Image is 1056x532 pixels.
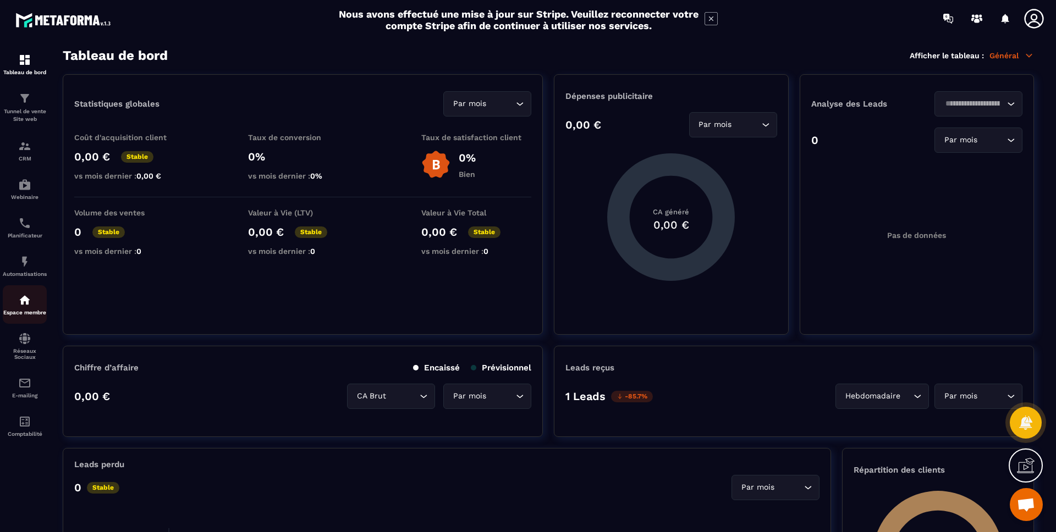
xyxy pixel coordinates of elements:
h3: Tableau de bord [63,48,168,63]
span: CA Brut [354,390,388,402]
p: vs mois dernier : [248,247,358,256]
a: automationsautomationsWebinaire [3,170,47,208]
p: Statistiques globales [74,99,159,109]
span: 0 [136,247,141,256]
input: Search for option [980,390,1004,402]
p: Stable [468,226,501,238]
p: vs mois dernier : [248,171,358,180]
input: Search for option [903,390,911,402]
img: logo [15,10,114,30]
div: Search for option [443,384,531,409]
p: Espace membre [3,309,47,315]
p: Encaissé [413,363,460,373]
p: vs mois dernier : [421,247,531,256]
a: automationsautomationsEspace membre [3,285,47,324]
p: 0 [811,134,818,147]
img: b-badge-o.b3b20ee6.svg [421,150,450,179]
a: schedulerschedulerPlanificateur [3,208,47,247]
p: Planificateur [3,232,47,239]
span: Par mois [696,119,734,131]
p: Prévisionnel [471,363,531,373]
a: social-networksocial-networkRéseaux Sociaux [3,324,47,368]
p: Automatisations [3,271,47,277]
p: Stable [92,226,125,238]
img: formation [18,140,31,153]
p: Leads reçus [565,363,614,373]
p: Stable [121,151,153,163]
p: 0 [74,481,81,494]
p: 0,00 € [565,118,601,131]
img: automations [18,178,31,191]
p: Répartition des clients [854,465,1022,475]
a: formationformationCRM [3,131,47,170]
p: 0,00 € [421,225,457,239]
a: formationformationTableau de bord [3,45,47,84]
p: 0% [459,151,476,164]
p: Dépenses publicitaire [565,91,777,101]
p: Afficher le tableau : [910,51,984,60]
p: CRM [3,156,47,162]
p: Volume des ventes [74,208,184,217]
span: 0% [310,171,322,180]
a: automationsautomationsAutomatisations [3,247,47,285]
p: Tableau de bord [3,69,47,75]
input: Search for option [488,98,513,110]
p: 0,00 € [74,390,110,403]
a: formationformationTunnel de vente Site web [3,84,47,131]
p: vs mois dernier : [74,171,184,180]
span: 0 [483,247,488,256]
span: Par mois [450,390,488,402]
a: accountantaccountantComptabilité [3,407,47,445]
p: 0,00 € [248,225,284,239]
p: Valeur à Vie (LTV) [248,208,358,217]
p: Réseaux Sociaux [3,348,47,360]
div: Search for option [835,384,929,409]
div: Search for option [934,91,1022,117]
img: social-network [18,332,31,345]
p: Bien [459,170,476,179]
p: Analyse des Leads [811,99,917,109]
img: accountant [18,415,31,428]
img: formation [18,53,31,66]
img: formation [18,92,31,105]
span: Par mois [739,481,777,494]
p: vs mois dernier : [74,247,184,256]
p: E-mailing [3,392,47,398]
div: Search for option [689,112,777,137]
span: Hebdomadaire [843,390,903,402]
div: Search for option [443,91,531,117]
input: Search for option [980,134,1004,146]
div: Search for option [934,384,1022,409]
input: Search for option [488,390,513,402]
div: Search for option [347,384,435,409]
p: 0,00 € [74,150,110,163]
p: Stable [295,226,327,238]
p: 1 Leads [565,390,606,403]
img: scheduler [18,217,31,230]
p: Taux de conversion [248,133,358,142]
span: Par mois [942,390,980,402]
p: Pas de données [887,231,946,240]
span: 0 [310,247,315,256]
p: -85.7% [611,391,653,402]
input: Search for option [777,481,801,494]
span: 0,00 € [136,171,161,180]
div: Search for option [934,128,1022,153]
div: Search for option [732,475,820,500]
img: automations [18,255,31,268]
span: Par mois [942,134,980,146]
p: Général [989,51,1034,60]
p: Comptabilité [3,431,47,437]
p: Coût d'acquisition client [74,133,184,142]
img: email [18,376,31,390]
span: Par mois [450,98,488,110]
h2: Nous avons effectué une mise à jour sur Stripe. Veuillez reconnecter votre compte Stripe afin de ... [338,8,699,31]
p: Stable [87,482,119,494]
div: Mở cuộc trò chuyện [1010,488,1043,521]
p: Webinaire [3,194,47,200]
input: Search for option [734,119,759,131]
p: Valeur à Vie Total [421,208,531,217]
p: Tunnel de vente Site web [3,108,47,123]
p: 0 [74,225,81,239]
a: emailemailE-mailing [3,368,47,407]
